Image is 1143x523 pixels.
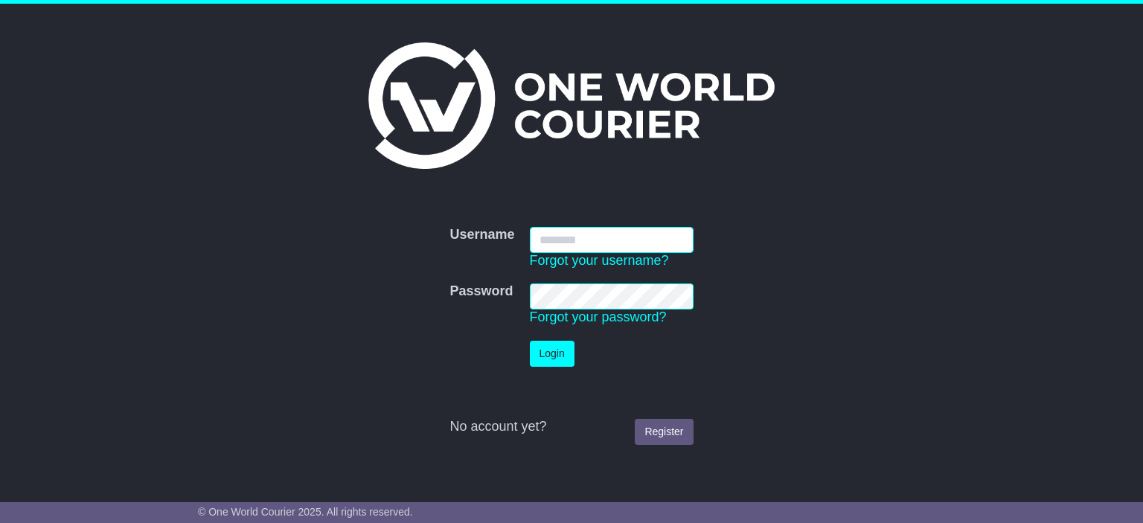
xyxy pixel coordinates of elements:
label: Username [449,227,514,243]
label: Password [449,283,513,300]
a: Forgot your password? [530,309,667,324]
a: Forgot your username? [530,253,669,268]
button: Login [530,341,574,367]
a: Register [635,419,693,445]
img: One World [368,42,775,169]
div: No account yet? [449,419,693,435]
span: © One World Courier 2025. All rights reserved. [198,506,413,518]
